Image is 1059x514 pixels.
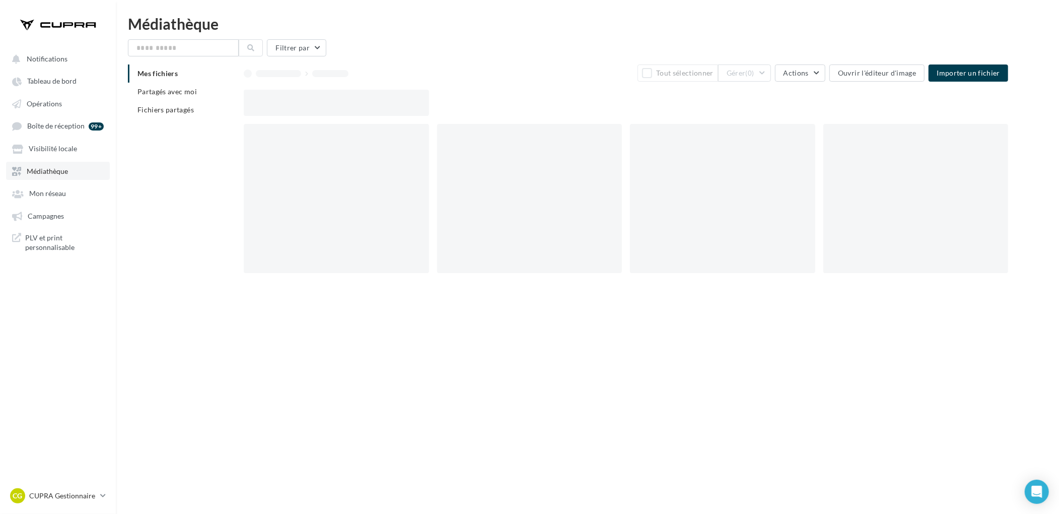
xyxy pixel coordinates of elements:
a: Opérations [6,94,110,112]
a: CG CUPRA Gestionnaire [8,486,108,505]
span: Médiathèque [27,167,68,175]
span: Mes fichiers [137,69,178,78]
span: Notifications [27,54,67,63]
button: Gérer(0) [718,65,771,82]
a: PLV et print personnalisable [6,229,110,256]
button: Importer un fichier [929,65,1008,82]
a: Boîte de réception 99+ [6,116,110,135]
span: Fichiers partagés [137,105,194,114]
span: Opérations [27,99,62,108]
span: Importer un fichier [937,69,1000,77]
span: Campagnes [28,212,64,220]
div: 99+ [89,122,104,131]
span: Boîte de réception [27,122,85,131]
span: Partagés avec moi [137,87,197,96]
div: Open Intercom Messenger [1025,480,1049,504]
span: Visibilité locale [29,145,77,153]
button: Notifications [6,49,106,68]
span: Tableau de bord [27,77,77,86]
span: Mon réseau [29,189,66,198]
p: CUPRA Gestionnaire [29,491,96,501]
a: Médiathèque [6,162,110,180]
a: Tableau de bord [6,72,110,90]
a: Mon réseau [6,184,110,202]
span: CG [13,491,23,501]
button: Ouvrir l'éditeur d'image [829,65,925,82]
button: Actions [775,65,825,82]
a: Visibilité locale [6,139,110,157]
button: Filtrer par [267,39,326,56]
span: PLV et print personnalisable [25,233,104,252]
div: Médiathèque [128,16,1047,31]
span: (0) [746,69,754,77]
a: Campagnes [6,207,110,225]
button: Tout sélectionner [638,65,718,82]
span: Actions [784,69,809,77]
